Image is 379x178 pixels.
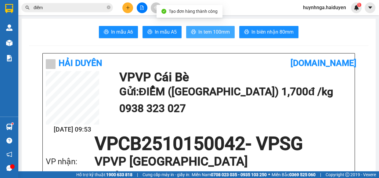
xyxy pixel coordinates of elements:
[137,2,147,13] button: file-add
[99,26,138,38] button: printerIn mẫu A6
[211,172,267,177] strong: 0708 023 035 - 0935 103 250
[161,9,166,14] span: check-circle
[367,5,373,10] span: caret-down
[34,4,106,11] input: Tìm tên, số ĐT hoặc mã đơn
[46,135,352,153] h1: VPCB2510150042 - VPSG
[52,27,114,36] div: 0987523650
[289,172,316,177] strong: 0369 525 060
[6,24,13,31] img: warehouse-icon
[5,20,48,28] div: 0888465495
[154,5,158,10] span: aim
[6,40,13,46] img: warehouse-icon
[140,5,144,10] span: file-add
[119,71,348,83] h1: VP VP Cái Bè
[365,2,375,13] button: caret-down
[119,83,348,117] h1: Gửi: ĐIỂM ([GEOGRAPHIC_DATA]) 1,700đ /kg 0938 323 027
[244,29,249,35] span: printer
[122,2,133,13] button: plus
[52,5,114,20] div: VP [GEOGRAPHIC_DATA]
[5,5,48,13] div: VP Cái Bè
[25,5,30,10] span: search
[320,171,321,178] span: |
[51,41,66,47] span: Chưa :
[268,173,270,176] span: ⚪️
[345,173,349,177] span: copyright
[147,29,152,35] span: printer
[104,29,109,35] span: printer
[251,28,294,36] span: In biên nhận 80mm
[52,6,67,12] span: Nhận:
[137,171,138,178] span: |
[95,153,339,170] h1: VP VP [GEOGRAPHIC_DATA]
[358,3,360,7] span: 1
[169,9,218,14] span: Tạo đơn hàng thành công
[239,26,298,38] button: printerIn biên nhận 80mm
[6,124,13,130] img: warehouse-icon
[272,171,316,178] span: Miền Bắc
[106,172,132,177] strong: 1900 633 818
[151,2,161,13] button: aim
[6,138,12,143] span: question-circle
[298,4,351,11] span: huynhnga.haiduyen
[143,26,182,38] button: printerIn mẫu A5
[6,151,12,157] span: notification
[5,4,13,13] img: logo-vxr
[192,171,267,178] span: Miền Nam
[354,5,359,10] img: icon-new-feature
[111,28,133,36] span: In mẫu A6
[6,165,12,171] span: message
[12,123,13,125] sup: 1
[198,28,230,36] span: In tem 100mm
[155,28,177,36] span: In mẫu A5
[59,58,102,68] b: Hải Duyên
[186,26,235,38] button: printerIn tem 100mm
[191,29,196,35] span: printer
[76,171,132,178] span: Hỗ trợ kỹ thuật:
[5,6,15,12] span: Gửi:
[126,5,130,10] span: plus
[6,55,13,61] img: solution-icon
[5,13,48,20] div: VU
[357,3,361,7] sup: 1
[51,39,115,48] div: 40.000
[107,5,110,9] span: close-circle
[291,58,356,68] b: [DOMAIN_NAME]
[52,20,114,27] div: NGÂN
[46,125,99,135] h2: [DATE] 09:53
[46,155,95,168] div: VP nhận:
[107,5,110,11] span: close-circle
[143,171,190,178] span: Cung cấp máy in - giấy in:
